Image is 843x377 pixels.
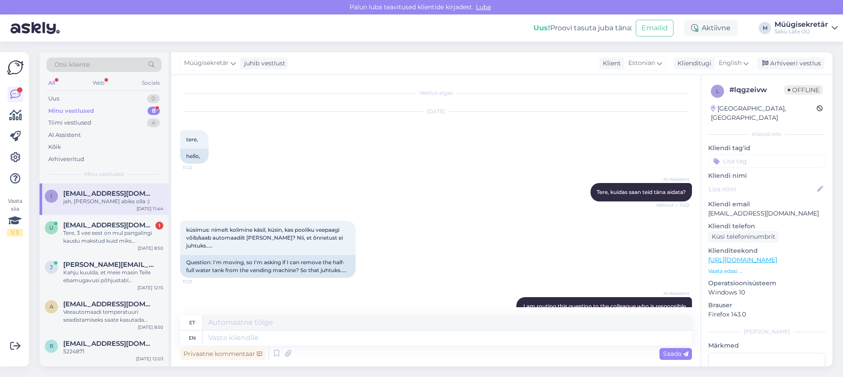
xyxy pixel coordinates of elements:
p: [EMAIL_ADDRESS][DOMAIN_NAME] [708,209,825,218]
div: [DATE] 12:03 [136,355,163,362]
p: Kliendi email [708,200,825,209]
div: Kliendi info [708,130,825,138]
div: Arhiveeri vestlus [757,57,825,69]
div: hello, [180,149,209,164]
div: 5224871 [63,348,163,355]
span: Umdaursula@gmail.com [63,221,155,229]
span: 11:22 [183,164,216,171]
div: Klient [599,59,621,68]
span: AI Assistent [656,176,689,183]
div: Proovi tasuta juba täna: [533,23,632,33]
span: j [50,264,53,270]
span: küsimus: nimelt kolimine käsil, küsin, kas pooliku veepaagi võib/saab automaadilt [PERSON_NAME]? ... [186,226,344,249]
div: [GEOGRAPHIC_DATA], [GEOGRAPHIC_DATA] [711,104,817,122]
div: jah, [PERSON_NAME] abiks olla :) [63,197,163,205]
span: Müügisekretär [184,58,229,68]
a: [URL][DOMAIN_NAME] [708,256,777,264]
div: M [759,22,771,34]
p: Kliendi nimi [708,171,825,180]
span: U [49,224,54,231]
div: All [47,77,57,89]
div: Question: I'm moving, so I'm asking if I can remove the half-full water tank from the vending mac... [180,255,356,278]
p: Operatsioonisüsteem [708,279,825,288]
span: Saada [663,350,688,358]
p: Windows 10 [708,288,825,297]
div: Web [91,77,106,89]
div: Küsi telefoninumbrit [708,231,779,243]
div: en [189,330,196,345]
span: info@tece.ee [63,190,155,197]
div: Klienditugi [674,59,711,68]
div: Privaatne kommentaar [180,348,266,360]
button: Emailid [636,20,674,36]
div: Kõik [48,143,61,151]
div: Aktiivne [684,20,738,36]
p: Klienditeekond [708,246,825,255]
div: et [189,315,195,330]
div: 0 [147,94,160,103]
div: Vaata siia [7,197,23,237]
span: jana.nosova@perearstikeskus.net [63,261,155,269]
div: Veeautomaadi temperatuuri seadistamiseks saate kasutada CoolTouch rakendust. Kui veeautomaat ei j... [63,308,163,324]
div: [DATE] 8:50 [138,324,163,330]
span: Offline [784,85,823,95]
span: airi@meediagrupi.ee [63,300,155,308]
div: Uus [48,94,59,103]
span: I am routing this question to the colleague who is responsible for this topic. The reply might ta... [523,303,687,325]
div: Kahju kuulda, et meie masin Teile ebamugavusi põhjustab! [GEOGRAPHIC_DATA] on teile sattunud praa... [63,269,163,284]
img: Askly Logo [7,59,24,76]
input: Lisa nimi [709,184,815,194]
div: 1 / 3 [7,229,23,237]
div: [DATE] 12:15 [137,284,163,291]
p: Firefox 143.0 [708,310,825,319]
div: Müügisekretär [775,21,828,28]
p: Vaata edasi ... [708,267,825,275]
span: English [719,58,742,68]
span: a [50,303,54,310]
span: Otsi kliente [54,60,90,69]
div: juhib vestlust [241,59,285,68]
span: r [50,343,54,349]
span: Estonian [628,58,655,68]
div: [DATE] 8:50 [138,245,163,251]
b: Uus! [533,24,550,32]
p: Brauser [708,301,825,310]
div: 1 [155,222,163,230]
span: Nähtud ✓ 11:22 [656,202,689,208]
div: AI Assistent [48,131,81,140]
div: [PERSON_NAME] [708,328,825,336]
div: Arhiveeritud [48,155,84,164]
div: Minu vestlused [48,107,94,115]
span: AI Assistent [656,290,689,297]
p: Kliendi telefon [708,222,825,231]
span: i [50,193,52,199]
span: Luba [473,3,494,11]
span: Minu vestlused [84,170,124,178]
div: # lqgzeivw [729,85,784,95]
a: MüügisekretärSaku Läte OÜ [775,21,838,35]
input: Lisa tag [708,154,825,168]
div: 4 [147,118,160,127]
span: tere, [186,136,198,143]
div: [DATE] 11:44 [137,205,163,212]
span: rait.karro@amit.eu [63,340,155,348]
div: Tere, 3 vee eest on mul pangalingi kaudu makstud kuid miks [PERSON_NAME] nr: I12130233, ega kuva ... [63,229,163,245]
div: Vestlus algas [180,89,692,97]
div: Saku Läte OÜ [775,28,828,35]
span: 11:23 [183,278,216,285]
div: [DATE] [180,108,692,115]
div: Socials [140,77,162,89]
div: 8 [148,107,160,115]
span: Tere, kuidas saan teid täna aidata? [597,189,686,195]
p: Märkmed [708,341,825,350]
p: Kliendi tag'id [708,144,825,153]
div: Tiimi vestlused [48,118,91,127]
span: l [716,88,719,94]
